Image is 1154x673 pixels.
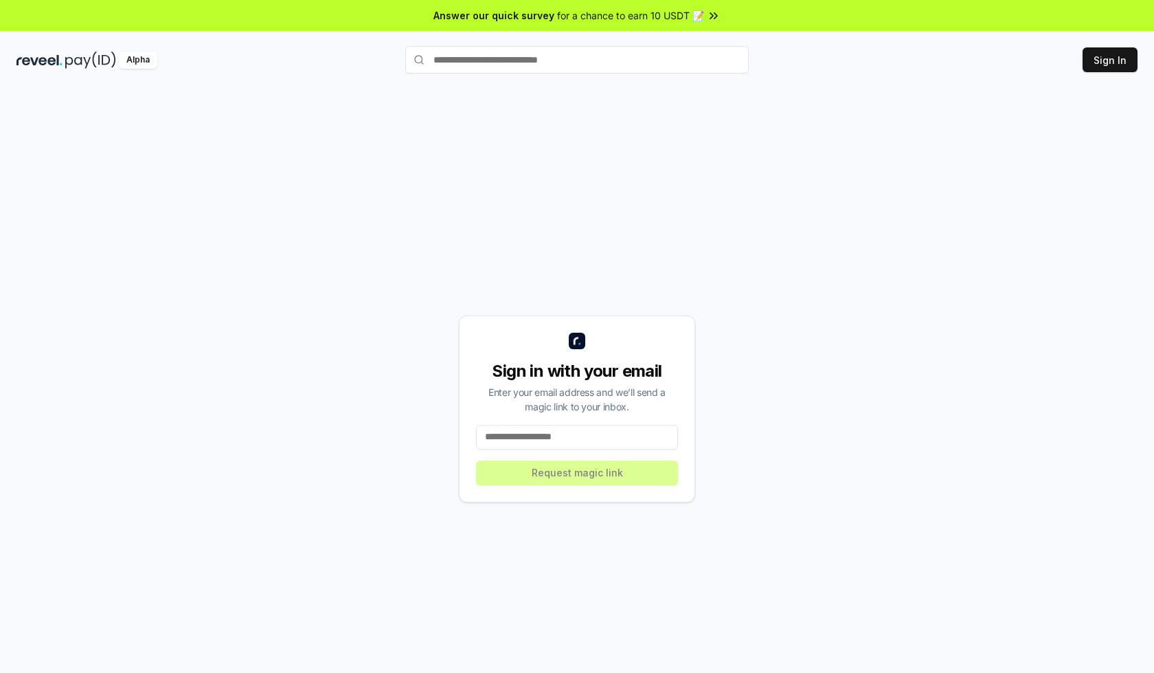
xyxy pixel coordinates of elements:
[1083,47,1138,72] button: Sign In
[119,52,157,69] div: Alpha
[16,52,63,69] img: reveel_dark
[557,8,704,23] span: for a chance to earn 10 USDT 📝
[476,360,678,382] div: Sign in with your email
[476,385,678,414] div: Enter your email address and we’ll send a magic link to your inbox.
[569,333,585,349] img: logo_small
[433,8,554,23] span: Answer our quick survey
[65,52,116,69] img: pay_id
